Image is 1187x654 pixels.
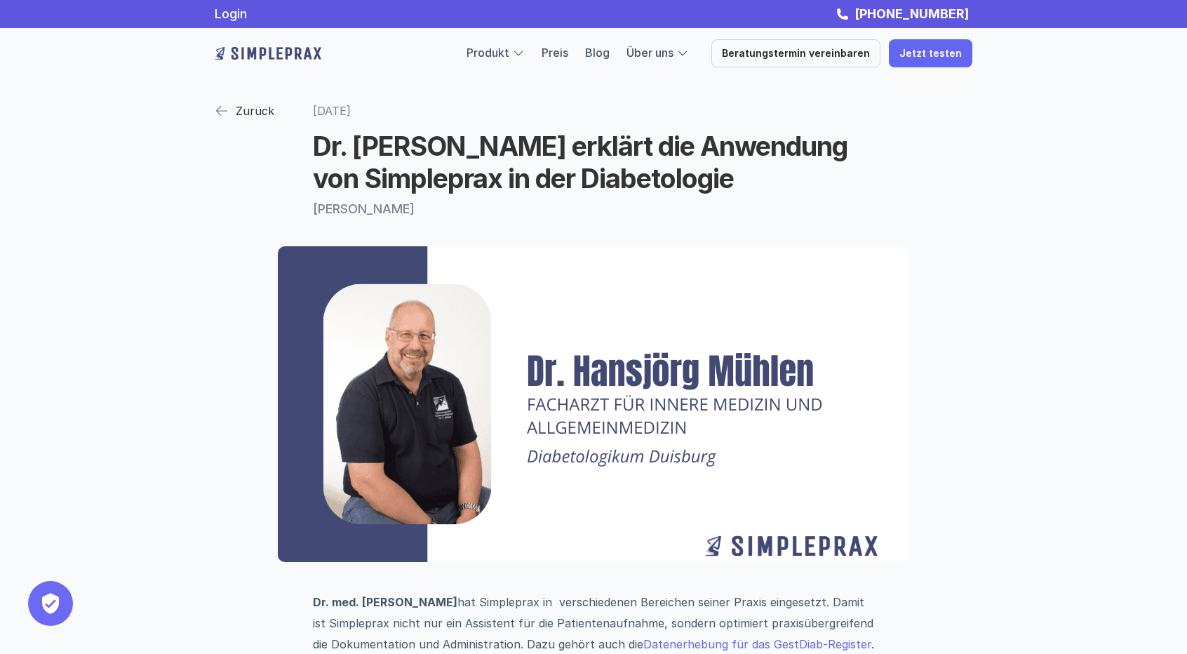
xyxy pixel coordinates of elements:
p: [PERSON_NAME] [313,201,874,217]
h1: Dr. [PERSON_NAME] erklärt die Anwendung von Simpleprax in der Diabetologie [313,131,874,194]
p: Beratungstermin vereinbaren [722,48,870,60]
p: [DATE] [313,98,874,124]
a: Über uns [626,46,673,60]
strong: Dr. med. [PERSON_NAME] [313,595,457,609]
p: Jetzt testen [899,48,962,60]
a: Login [215,6,247,21]
a: [PHONE_NUMBER] [851,6,972,21]
a: Produkt [467,46,509,60]
a: Zurück [215,98,274,124]
a: Beratungstermin vereinbaren [711,39,880,67]
a: Datenerhebung für das GestDiab-Register [643,637,871,651]
a: Preis [542,46,568,60]
a: Blog [585,46,610,60]
p: Zurück [236,100,274,121]
strong: [PHONE_NUMBER] [854,6,969,21]
a: Jetzt testen [889,39,972,67]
